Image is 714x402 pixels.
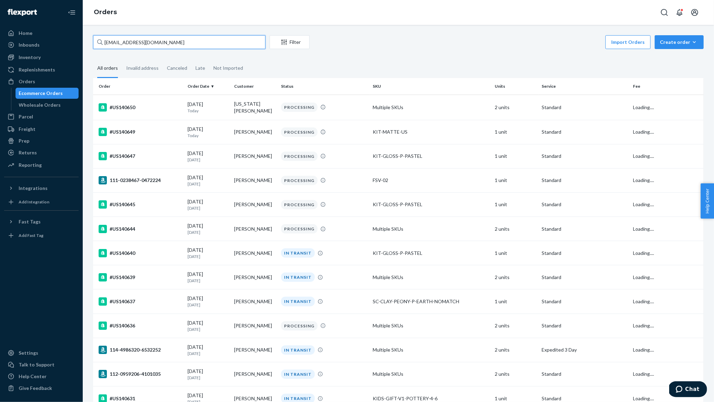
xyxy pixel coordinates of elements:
td: [PERSON_NAME] [231,338,278,362]
a: Orders [4,76,79,87]
td: 2 units [492,362,539,386]
p: Standard [542,104,628,111]
a: Help Center [4,371,79,382]
td: [PERSON_NAME] [231,192,278,217]
button: Integrations [4,183,79,194]
button: Open notifications [673,6,686,19]
td: [PERSON_NAME] [231,217,278,241]
td: 2 units [492,217,539,241]
p: [DATE] [188,157,229,163]
div: 114-4986320-6532252 [99,346,182,354]
p: Standard [542,201,628,208]
td: [US_STATE][PERSON_NAME] [231,95,278,120]
div: KIT-MATTE-US [373,128,489,135]
div: #US140645 [99,200,182,209]
p: [DATE] [188,253,229,259]
td: [PERSON_NAME] [231,265,278,289]
td: Loading.... [630,192,704,217]
td: [PERSON_NAME] [231,144,278,168]
p: Standard [542,322,628,329]
p: Standard [542,250,628,257]
td: [PERSON_NAME] [231,314,278,338]
div: #US140639 [99,273,182,281]
div: Returns [19,149,37,156]
p: Standard [542,226,628,232]
div: Filter [270,39,309,46]
div: KIT-GLOSS-P-PASTEL [373,153,489,160]
div: [DATE] [188,247,229,259]
div: #US140637 [99,297,182,306]
a: Home [4,28,79,39]
div: SC-CLAY-PEONY-P-EARTH-NOMATCH [373,298,489,305]
div: Reporting [19,162,42,169]
div: Replenishments [19,66,55,73]
div: Ecommerce Orders [19,90,63,97]
th: Status [278,78,370,95]
button: Help Center [701,183,714,219]
button: Talk to Support [4,359,79,370]
div: Wholesale Orders [19,102,61,108]
a: Orders [94,8,117,16]
p: Standard [542,128,628,135]
div: [DATE] [188,198,229,211]
td: Multiple SKUs [370,314,492,338]
div: #US140650 [99,103,182,112]
td: [PERSON_NAME] [231,362,278,386]
div: Invalid address [126,59,159,77]
div: [DATE] [188,271,229,284]
div: [DATE] [188,222,229,235]
td: Loading.... [630,289,704,314]
td: Loading.... [630,314,704,338]
div: [DATE] [188,295,229,308]
div: KIT-GLOSS-P-PASTEL [373,250,489,257]
td: [PERSON_NAME] [231,241,278,265]
div: Prep [19,137,29,144]
iframe: Opens a widget where you can chat to one of our agents [669,381,707,399]
div: IN TRANSIT [281,272,315,282]
td: [PERSON_NAME] [231,120,278,144]
p: [DATE] [188,326,229,332]
div: IN TRANSIT [281,345,315,355]
p: Standard [542,177,628,184]
div: Inbounds [19,41,40,48]
button: Import Orders [605,35,651,49]
div: Not Imported [213,59,243,77]
td: 1 unit [492,144,539,168]
div: #US140636 [99,322,182,330]
a: Settings [4,347,79,358]
p: [DATE] [188,351,229,356]
td: 1 unit [492,168,539,192]
div: IN TRANSIT [281,248,315,258]
p: [DATE] [188,181,229,187]
td: Multiple SKUs [370,217,492,241]
div: Add Fast Tag [19,232,43,238]
p: [DATE] [188,205,229,211]
div: #US140649 [99,128,182,136]
div: PROCESSING [281,127,318,137]
div: [DATE] [188,126,229,138]
div: FSV-02 [373,177,489,184]
td: 1 unit [492,120,539,144]
div: PROCESSING [281,103,318,112]
div: [DATE] [188,368,229,381]
div: Freight [19,126,36,133]
button: Create order [655,35,704,49]
button: Open Search Box [657,6,671,19]
div: Late [195,59,205,77]
div: #US140647 [99,152,182,160]
div: Integrations [19,185,48,192]
a: Prep [4,135,79,146]
td: Multiple SKUs [370,362,492,386]
div: Orders [19,78,35,85]
td: [PERSON_NAME] [231,168,278,192]
div: Customer [234,83,275,89]
a: Reporting [4,160,79,171]
div: #US140644 [99,225,182,233]
td: Loading.... [630,120,704,144]
div: All orders [97,59,118,78]
input: Search orders [93,35,265,49]
ol: breadcrumbs [88,2,122,22]
td: Loading.... [630,168,704,192]
p: Today [188,133,229,138]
